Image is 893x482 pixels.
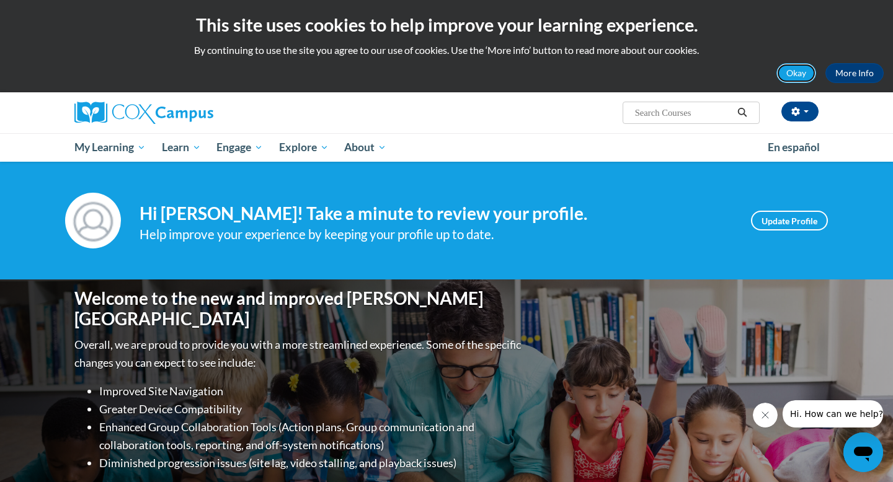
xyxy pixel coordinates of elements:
span: Learn [162,140,201,155]
a: About [337,133,395,162]
p: By continuing to use the site you agree to our use of cookies. Use the ‘More info’ button to read... [9,43,884,57]
a: Cox Campus [74,102,310,124]
span: En español [768,141,820,154]
div: Help improve your experience by keeping your profile up to date. [140,224,732,245]
a: My Learning [66,133,154,162]
div: Main menu [56,133,837,162]
a: More Info [825,63,884,83]
a: Learn [154,133,209,162]
li: Diminished progression issues (site lag, video stalling, and playback issues) [99,454,524,472]
li: Greater Device Compatibility [99,400,524,418]
h1: Welcome to the new and improved [PERSON_NAME][GEOGRAPHIC_DATA] [74,288,524,330]
button: Okay [776,63,816,83]
span: My Learning [74,140,146,155]
iframe: Button to launch messaging window [843,432,883,472]
a: Update Profile [751,211,828,230]
span: Explore [279,140,329,155]
iframe: Message from company [783,400,883,427]
li: Enhanced Group Collaboration Tools (Action plans, Group communication and collaboration tools, re... [99,418,524,454]
a: Explore [271,133,337,162]
input: Search Courses [634,105,733,120]
h2: This site uses cookies to help improve your learning experience. [9,12,884,37]
p: Overall, we are proud to provide you with a more streamlined experience. Some of the specific cha... [74,336,524,372]
h4: Hi [PERSON_NAME]! Take a minute to review your profile. [140,203,732,224]
a: En español [760,134,828,160]
iframe: Close message [753,403,778,427]
img: Cox Campus [74,102,213,124]
li: Improved Site Navigation [99,382,524,400]
img: Profile Image [65,193,121,248]
span: About [344,140,386,155]
button: Search [733,105,752,120]
span: Engage [216,140,263,155]
a: Engage [208,133,271,162]
button: Account Settings [781,102,819,121]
